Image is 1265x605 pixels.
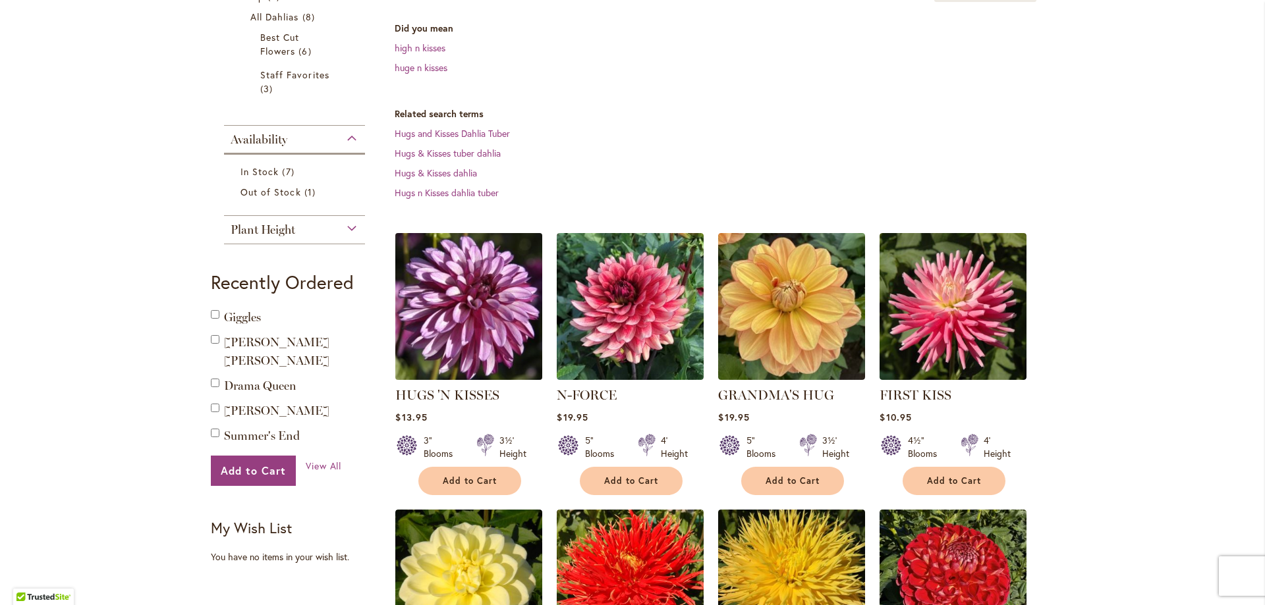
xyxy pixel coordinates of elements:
[302,10,318,24] span: 8
[718,387,834,403] a: GRANDMA'S HUG
[240,185,352,199] a: Out of Stock 1
[718,233,865,380] img: GRANDMA'S HUG
[240,165,352,178] a: In Stock 7
[260,68,329,81] span: Staff Favorites
[282,165,297,178] span: 7
[395,61,447,74] a: huge n kisses
[661,434,688,460] div: 4' Height
[880,370,1026,382] a: FIRST KISS
[395,127,510,140] a: Hugs and Kisses Dahlia Tuber
[395,22,1054,35] dt: Did you mean
[443,475,497,487] span: Add to Cart
[766,475,820,487] span: Add to Cart
[984,434,1011,460] div: 4' Height
[231,132,287,147] span: Availability
[211,518,292,537] strong: My Wish List
[224,429,300,443] a: Summer's End
[718,370,865,382] a: GRANDMA'S HUG
[741,467,844,495] button: Add to Cart
[746,434,783,460] div: 5" Blooms
[221,463,286,477] span: Add to Cart
[240,186,301,198] span: Out of Stock
[418,467,521,495] button: Add to Cart
[580,467,683,495] button: Add to Cart
[306,460,342,473] a: View All
[557,233,704,380] img: N-FORCE
[557,370,704,382] a: N-FORCE
[224,310,261,325] a: Giggles
[395,411,427,423] span: $13.95
[304,185,319,199] span: 1
[395,41,445,54] a: high n kisses
[306,460,342,472] span: View All
[392,229,546,383] img: HUGS 'N KISSES
[585,434,622,460] div: 5" Blooms
[903,467,1005,495] button: Add to Cart
[250,11,299,23] span: All Dahlias
[908,434,945,460] div: 4½" Blooms
[10,558,47,595] iframe: Launch Accessibility Center
[395,186,499,199] a: Hugs n Kisses dahlia tuber
[880,411,911,423] span: $10.95
[260,82,276,95] span: 3
[395,370,542,382] a: HUGS 'N KISSES
[395,167,477,179] a: Hugs & Kisses dahlia
[395,147,501,159] a: Hugs & Kisses tuber dahlia
[880,233,1026,380] img: FIRST KISS
[499,434,526,460] div: 3½' Height
[424,434,461,460] div: 3" Blooms
[211,550,387,564] div: You have no items in your wish list.
[260,31,299,57] span: Best Cut Flowers
[224,404,329,418] a: [PERSON_NAME]
[927,475,981,487] span: Add to Cart
[880,387,951,403] a: FIRST KISS
[260,30,332,58] a: Best Cut Flowers
[231,223,295,237] span: Plant Height
[260,68,332,95] a: Staff Favorites
[822,434,849,460] div: 3½' Height
[211,270,354,294] strong: Recently Ordered
[224,379,296,393] a: Drama Queen
[557,411,588,423] span: $19.95
[298,44,314,58] span: 6
[718,411,749,423] span: $19.95
[250,10,342,24] a: All Dahlias
[557,387,617,403] a: N-FORCE
[240,165,279,178] span: In Stock
[224,335,329,368] a: [PERSON_NAME] [PERSON_NAME]
[395,107,1054,120] dt: Related search terms
[211,456,296,486] button: Add to Cart
[604,475,658,487] span: Add to Cart
[395,387,499,403] a: HUGS 'N KISSES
